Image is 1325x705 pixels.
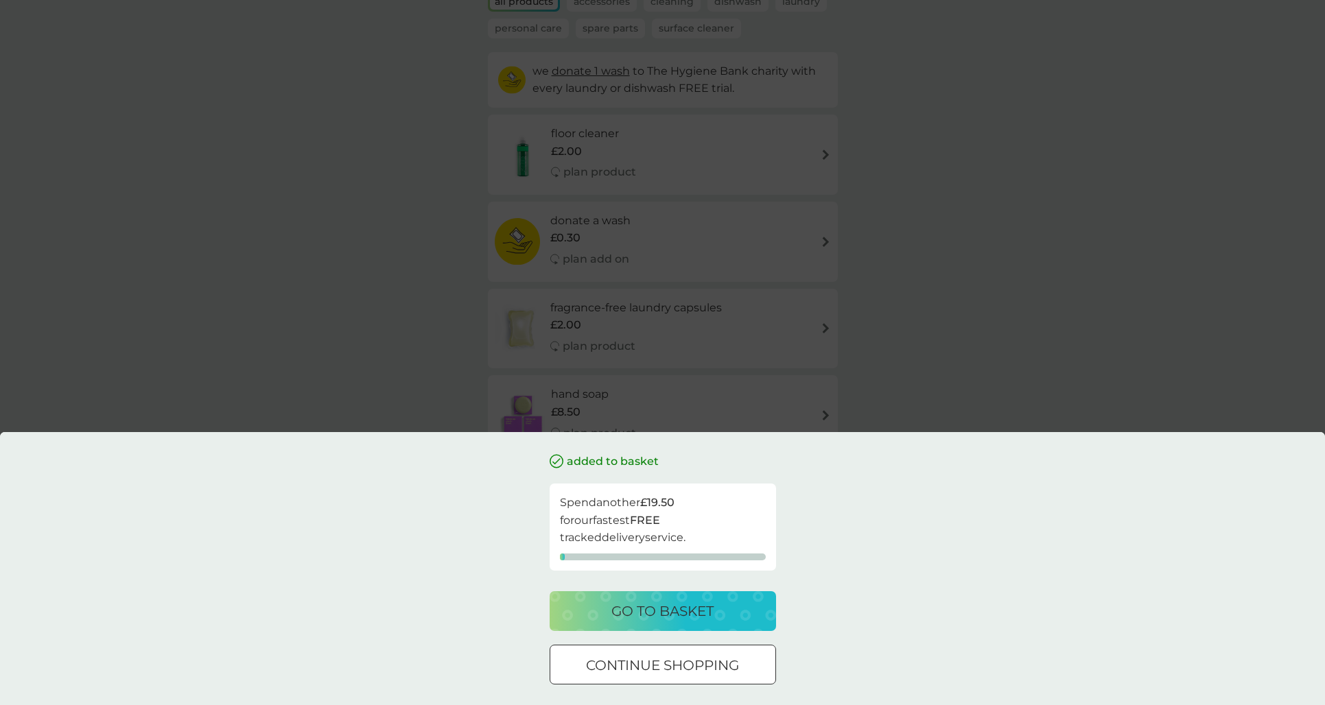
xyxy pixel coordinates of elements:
strong: £19.50 [640,496,675,509]
p: added to basket [567,453,659,470]
button: go to basket [550,591,776,631]
strong: FREE [630,514,660,527]
p: Spend another for our fastest tracked delivery service. [560,494,766,547]
button: continue shopping [550,645,776,684]
p: go to basket [611,600,714,622]
p: continue shopping [586,654,739,676]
